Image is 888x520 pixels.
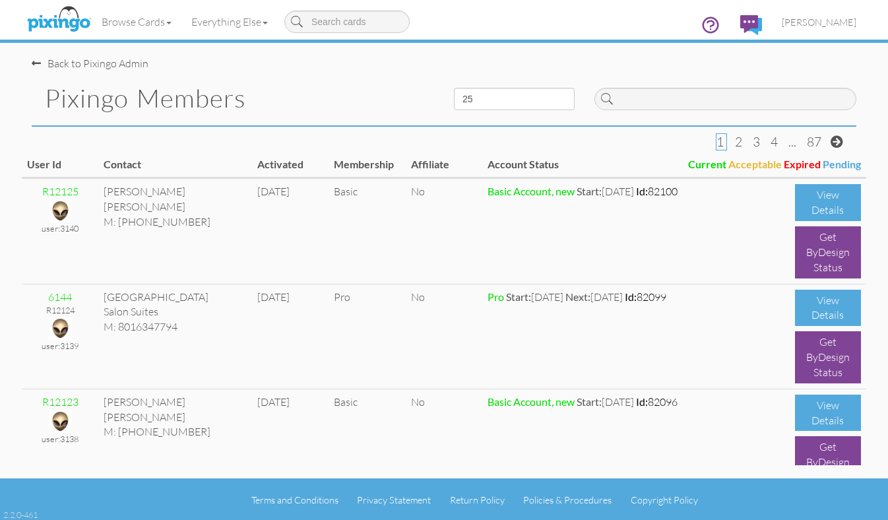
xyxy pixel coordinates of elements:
[27,290,93,305] div: 6144
[181,5,278,38] a: Everything Else
[104,319,247,335] div: M: 8016347794
[523,494,612,505] a: Policies & Procedures
[411,395,425,408] span: No
[104,184,247,199] div: [PERSON_NAME]
[577,395,602,408] strong: Start:
[329,179,405,284] td: Basic
[27,304,93,316] div: R12124
[27,433,93,445] div: user:3138
[636,395,678,408] span: 82096
[411,290,425,304] span: No
[27,340,93,352] div: user:3139
[49,199,72,222] img: alien.png
[329,389,405,494] td: Basic
[450,494,505,505] a: Return Policy
[565,290,623,304] span: [DATE]
[45,84,434,112] h1: Pixingo Members
[565,290,590,303] strong: Next:
[625,290,637,303] strong: Id:
[104,410,247,425] div: [PERSON_NAME]
[24,3,94,36] img: pixingo logo
[251,494,338,505] a: Terms and Conditions
[104,304,247,319] div: Salon Suites
[104,214,247,230] div: M: [PHONE_NUMBER]
[488,395,575,408] strong: Basic Account, new
[104,395,247,410] div: [PERSON_NAME]
[329,284,405,389] td: Pro
[728,158,782,170] span: Acceptable
[488,185,575,197] strong: Basic Account, new
[334,157,400,172] div: Membership
[788,134,796,150] span: ...
[411,185,425,198] span: No
[740,15,762,35] img: comments.svg
[104,290,247,305] div: [GEOGRAPHIC_DATA]
[795,226,861,278] div: Get ByDesign Status
[771,134,778,150] span: 4
[636,395,648,408] strong: Id:
[577,395,634,408] span: [DATE]
[252,284,329,389] td: [DATE]
[735,134,742,150] span: 2
[625,290,666,304] span: 82099
[636,185,678,198] span: 82100
[716,134,724,150] span: 1
[488,158,559,170] span: Account Status
[577,185,634,198] span: [DATE]
[49,317,72,340] img: alien.png
[27,222,93,234] div: user:3140
[284,11,410,33] input: Search cards
[32,56,148,71] div: Back to Pixingo Admin
[104,157,247,172] div: Contact
[27,184,93,199] div: R12125
[257,157,323,172] div: Activated
[688,158,726,170] span: Current
[772,5,866,39] a: [PERSON_NAME]
[795,331,861,383] div: Get ByDesign Status
[104,424,247,439] div: M: [PHONE_NUMBER]
[357,494,431,505] a: Privacy Statement
[823,158,861,170] span: Pending
[506,290,531,303] strong: Start:
[27,395,93,410] div: R12123
[488,290,504,303] strong: Pro
[92,5,181,38] a: Browse Cards
[795,395,861,432] div: View Details
[795,436,861,488] div: Get ByDesign Status
[807,134,821,150] span: 87
[631,494,698,505] a: Copyright Policy
[411,157,477,172] div: Affiliate
[795,184,861,221] div: View Details
[104,199,247,214] div: [PERSON_NAME]
[49,410,72,433] img: alien.png
[636,185,648,197] strong: Id:
[252,389,329,494] td: [DATE]
[753,134,760,150] span: 3
[784,158,821,170] span: Expired
[252,179,329,284] td: [DATE]
[32,43,856,71] nav-back: Pixingo Admin
[506,290,563,304] span: [DATE]
[577,185,602,197] strong: Start:
[27,157,93,172] div: User Id
[782,16,856,28] span: [PERSON_NAME]
[795,290,861,327] div: View Details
